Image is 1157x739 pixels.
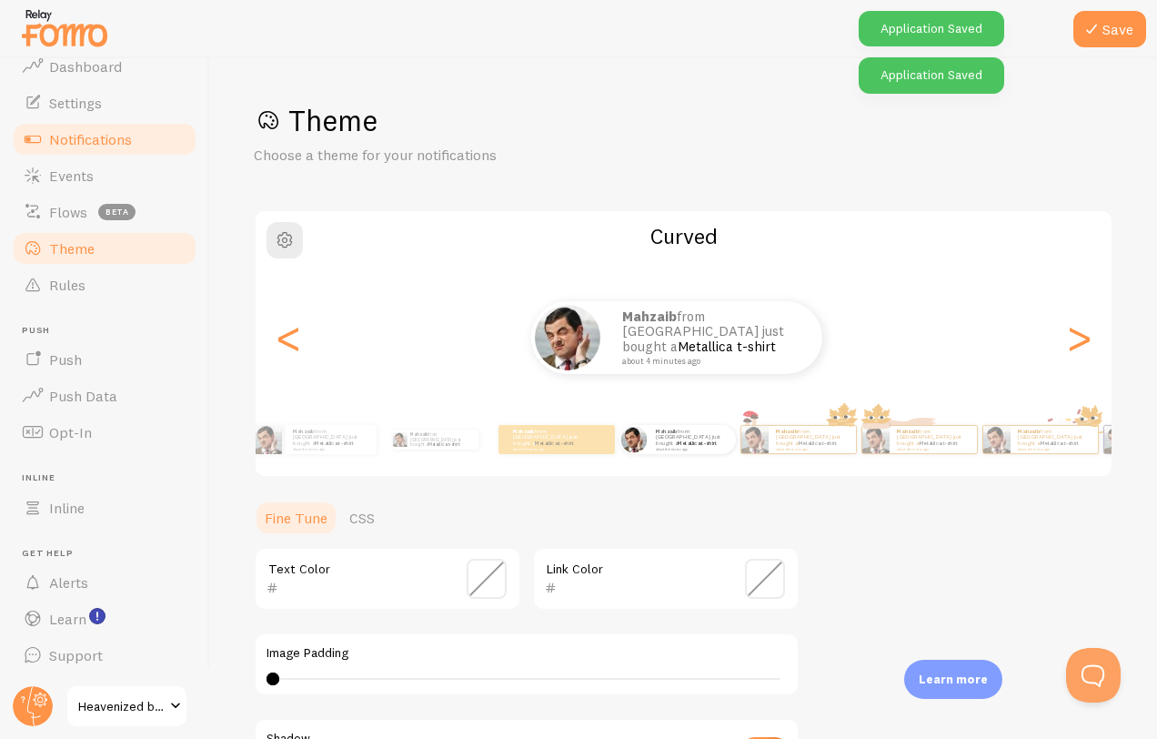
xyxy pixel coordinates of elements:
[256,222,1112,250] h2: Curved
[11,378,198,414] a: Push Data
[49,573,88,592] span: Alerts
[897,428,919,435] strong: Mahzaib
[22,325,198,337] span: Push
[798,440,837,447] a: Metallica t-shirt
[338,500,386,536] a: CSS
[49,610,86,628] span: Learn
[1068,272,1090,403] div: Next slide
[49,57,122,76] span: Dashboard
[656,428,678,435] strong: Mahzaib
[254,500,338,536] a: Fine Tune
[776,428,798,435] strong: Mahzaib
[982,426,1010,453] img: Fomo
[776,447,847,450] small: about 4 minutes ago
[392,432,407,447] img: Fomo
[410,430,471,450] p: from [GEOGRAPHIC_DATA] just bought a
[98,204,136,220] span: beta
[19,5,110,51] img: fomo-relay-logo-orange.svg
[1040,440,1079,447] a: Metallica t-shirt
[513,447,584,450] small: about 4 minutes ago
[65,684,188,728] a: Heavenized by [PERSON_NAME]
[428,441,459,447] a: Metallica t-shirt
[254,102,1113,139] h1: Theme
[11,490,198,526] a: Inline
[11,157,198,194] a: Events
[622,309,804,366] p: from [GEOGRAPHIC_DATA] just bought a
[535,305,600,370] img: Fomo
[859,11,1004,46] div: Application Saved
[22,548,198,560] span: Get Help
[859,57,1004,93] div: Application Saved
[656,428,729,450] p: from [GEOGRAPHIC_DATA] just bought a
[1103,426,1131,453] img: Fomo
[277,272,299,403] div: Previous slide
[919,440,958,447] a: Metallica t-shirt
[11,601,198,637] a: Learn
[11,637,198,673] a: Support
[11,85,198,121] a: Settings
[1018,428,1091,450] p: from [GEOGRAPHIC_DATA] just bought a
[11,121,198,157] a: Notifications
[49,499,85,517] span: Inline
[622,357,799,366] small: about 4 minutes ago
[656,447,727,450] small: about 4 minutes ago
[535,440,574,447] a: Metallica t-shirt
[49,94,102,112] span: Settings
[11,341,198,378] a: Push
[678,338,776,355] a: Metallica t-shirt
[293,447,367,450] small: about 4 minutes ago
[22,472,198,484] span: Inline
[1066,648,1121,703] iframe: Help Scout Beacon - Open
[410,431,428,437] strong: Mahzaib
[49,167,94,185] span: Events
[678,440,717,447] a: Metallica t-shirt
[513,428,535,435] strong: Mahzaib
[11,230,198,267] a: Theme
[293,428,315,435] strong: Mahzaib
[776,428,849,450] p: from [GEOGRAPHIC_DATA] just bought a
[293,428,369,450] p: from [GEOGRAPHIC_DATA] just bought a
[897,428,970,450] p: from [GEOGRAPHIC_DATA] just bought a
[49,646,103,664] span: Support
[11,564,198,601] a: Alerts
[78,695,165,717] span: Heavenized by [PERSON_NAME]
[49,203,87,221] span: Flows
[1018,428,1040,435] strong: Mahzaib
[253,425,282,454] img: Fomo
[919,671,988,688] p: Learn more
[89,608,106,624] svg: <p>Watch New Feature Tutorials!</p>
[49,387,117,405] span: Push Data
[1018,447,1089,450] small: about 4 minutes ago
[620,426,647,452] img: Fomo
[49,350,82,369] span: Push
[11,267,198,303] a: Rules
[513,428,586,450] p: from [GEOGRAPHIC_DATA] just bought a
[315,440,354,447] a: Metallica t-shirt
[49,276,86,294] span: Rules
[49,423,92,441] span: Opt-In
[622,308,677,325] strong: Mahzaib
[11,48,198,85] a: Dashboard
[49,130,132,148] span: Notifications
[740,426,768,453] img: Fomo
[861,426,889,453] img: Fomo
[49,239,95,258] span: Theme
[11,414,198,450] a: Opt-In
[11,194,198,230] a: Flows beta
[254,145,690,166] p: Choose a theme for your notifications
[267,645,787,662] label: Image Padding
[904,660,1002,699] div: Learn more
[897,447,968,450] small: about 4 minutes ago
